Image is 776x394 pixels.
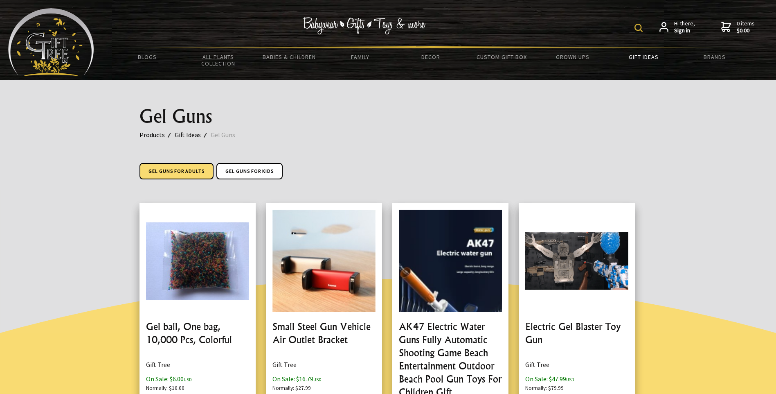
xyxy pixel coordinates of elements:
[537,48,608,66] a: Grown Ups
[466,48,537,66] a: Custom Gift Box
[737,20,755,34] span: 0 items
[396,48,466,66] a: Decor
[659,20,695,34] a: Hi there,Sign in
[112,48,183,66] a: BLOGS
[216,163,283,179] a: Gel Guns For Kids
[721,20,755,34] a: 0 items$0.00
[139,129,175,140] a: Products
[175,129,211,140] a: Gift Ideas
[139,106,637,126] h1: Gel Guns
[737,27,755,34] strong: $0.00
[324,48,395,66] a: Family
[679,48,750,66] a: Brands
[8,8,94,76] img: Babyware - Gifts - Toys and more...
[254,48,324,66] a: Babies & Children
[608,48,679,66] a: Gift Ideas
[303,17,426,34] img: Babywear - Gifts - Toys & more
[183,48,254,72] a: All Plants Collection
[674,20,695,34] span: Hi there,
[211,129,245,140] a: Gel Guns
[139,163,214,179] a: Gel Guns For Adults
[634,24,643,32] img: product search
[674,27,695,34] strong: Sign in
